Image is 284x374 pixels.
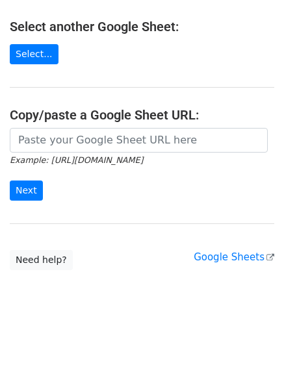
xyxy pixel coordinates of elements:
[10,107,274,123] h4: Copy/paste a Google Sheet URL:
[10,19,274,34] h4: Select another Google Sheet:
[10,44,58,64] a: Select...
[10,250,73,270] a: Need help?
[219,312,284,374] iframe: Chat Widget
[10,155,143,165] small: Example: [URL][DOMAIN_NAME]
[10,181,43,201] input: Next
[194,251,274,263] a: Google Sheets
[10,128,268,153] input: Paste your Google Sheet URL here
